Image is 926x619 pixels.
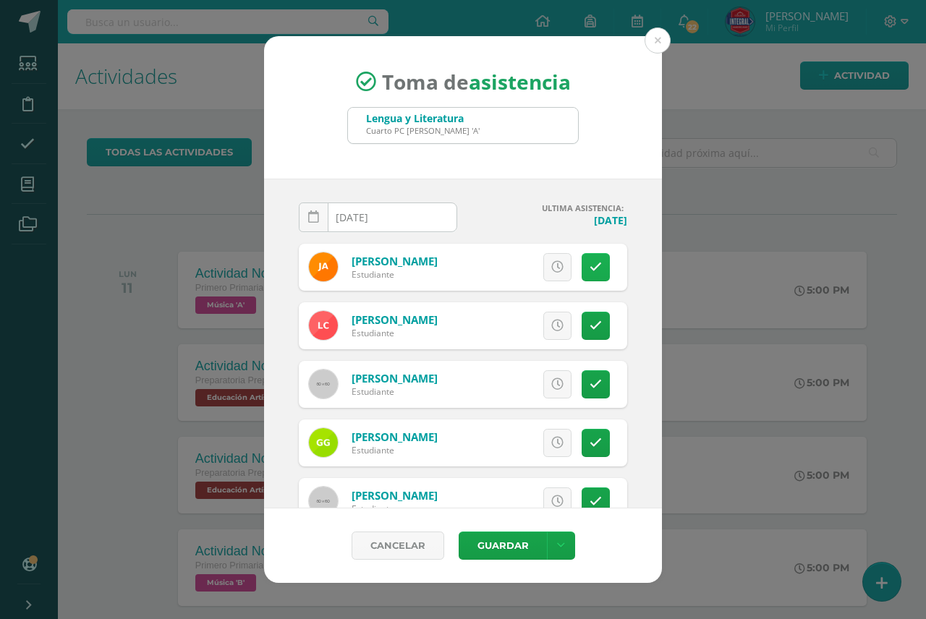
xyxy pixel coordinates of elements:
strong: asistencia [469,68,571,95]
img: 365a266c295f7636c22bd811903be2e9.png [309,311,338,340]
a: [PERSON_NAME] [352,371,438,385]
a: [PERSON_NAME] [352,312,438,327]
div: Estudiante [352,503,438,515]
button: Guardar [459,532,547,560]
span: Excusa [475,488,514,515]
span: Excusa [475,371,514,398]
div: Cuarto PC [PERSON_NAME] 'A' [366,125,480,136]
input: Fecha de Inasistencia [300,203,456,231]
button: Close (Esc) [645,27,671,54]
a: [PERSON_NAME] [352,430,438,444]
span: Excusa [475,254,514,281]
h4: ULTIMA ASISTENCIA: [469,202,627,213]
div: Estudiante [352,385,438,398]
img: ba56a33947c756edeb0feaac07bc4017.png [309,252,338,281]
img: 60x60 [309,487,338,516]
h4: [DATE] [469,213,627,227]
div: Estudiante [352,327,438,339]
a: [PERSON_NAME] [352,254,438,268]
input: Busca un grado o sección aquí... [348,108,578,143]
div: Lengua y Literatura [366,111,480,125]
span: Excusa [475,430,514,456]
div: Estudiante [352,268,438,281]
span: Excusa [475,312,514,339]
a: Cancelar [352,532,444,560]
div: Estudiante [352,444,438,456]
img: 60x60 [309,370,338,398]
span: Toma de [382,68,571,95]
img: c153593417cb5c7e927724d7c454d2de.png [309,428,338,457]
a: [PERSON_NAME] [352,488,438,503]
